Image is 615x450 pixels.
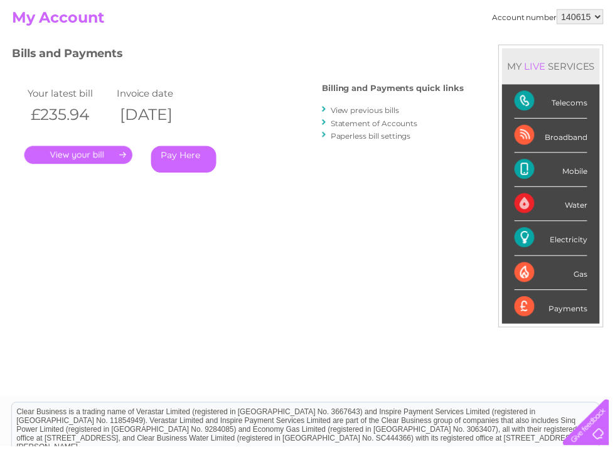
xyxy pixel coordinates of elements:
[334,106,403,115] a: View previous bills
[532,53,562,63] a: Contact
[334,119,422,129] a: Statement of Accounts
[520,85,593,119] div: Telecoms
[520,258,593,292] div: Gas
[497,9,609,24] div: Account number
[520,292,593,326] div: Payments
[12,45,468,67] h3: Bills and Payments
[24,147,134,165] a: .
[425,53,453,63] a: Energy
[12,7,605,61] div: Clear Business is a trading name of Verastar Limited (registered in [GEOGRAPHIC_DATA] No. 3667643...
[520,188,593,223] div: Water
[394,53,418,63] a: Water
[24,85,115,102] td: Your latest bill
[520,154,593,188] div: Mobile
[520,119,593,154] div: Broadband
[24,102,115,128] th: £235.94
[378,6,465,22] a: 0333 014 3131
[461,53,498,63] a: Telecoms
[12,9,609,33] h2: My Account
[520,223,593,257] div: Electricity
[325,84,468,94] h4: Billing and Payments quick links
[507,48,606,84] div: MY SERVICES
[574,53,603,63] a: Log out
[506,53,524,63] a: Blog
[115,102,205,128] th: [DATE]
[152,147,218,174] a: Pay Here
[527,60,553,72] div: LIVE
[21,33,85,71] img: logo.png
[334,132,415,141] a: Paperless bill settings
[115,85,205,102] td: Invoice date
